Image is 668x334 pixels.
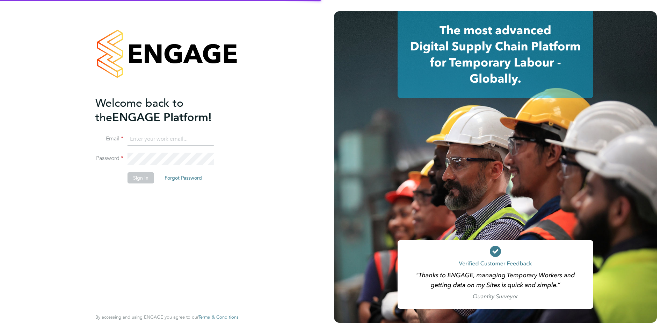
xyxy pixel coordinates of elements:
button: Sign In [128,172,154,183]
span: Welcome back to the [95,96,183,124]
a: Terms & Conditions [198,314,239,320]
label: Password [95,155,123,162]
label: Email [95,135,123,142]
h2: ENGAGE Platform! [95,96,232,125]
input: Enter your work email... [128,133,214,146]
button: Forgot Password [159,172,208,183]
span: By accessing and using ENGAGE you agree to our [95,314,239,320]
